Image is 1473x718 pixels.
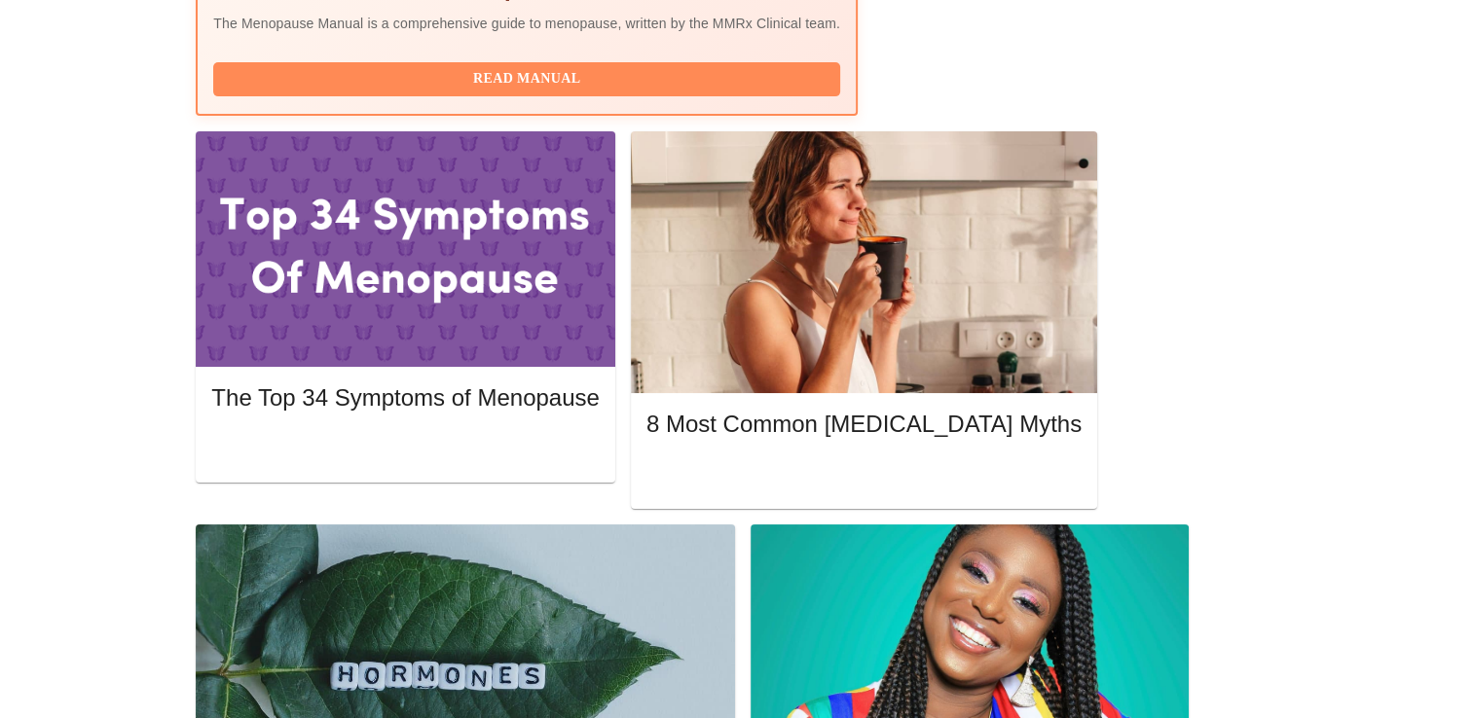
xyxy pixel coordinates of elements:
button: Read More [211,431,599,465]
a: Read More [211,438,604,454]
button: Read Manual [213,62,840,96]
button: Read More [646,458,1082,492]
h5: 8 Most Common [MEDICAL_DATA] Myths [646,409,1082,440]
h5: The Top 34 Symptoms of Menopause [211,382,599,413]
span: Read More [231,436,579,460]
a: Read Manual [213,69,845,86]
a: Read More [646,465,1086,482]
p: The Menopause Manual is a comprehensive guide to menopause, written by the MMRx Clinical team. [213,14,840,33]
span: Read Manual [233,67,821,91]
span: Read More [666,463,1062,487]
